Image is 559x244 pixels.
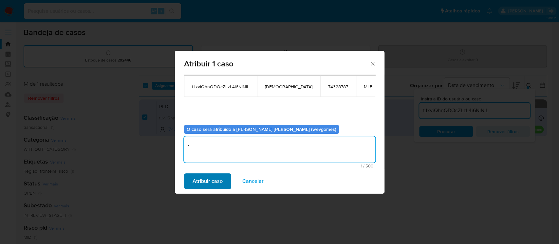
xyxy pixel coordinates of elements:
[184,173,231,189] button: Atribuir caso
[369,61,375,66] button: Fechar a janela
[175,51,384,194] div: assign-modal
[193,174,223,188] span: Atribuir caso
[242,174,264,188] span: Cancelar
[184,60,370,68] span: Atribuir 1 caso
[186,164,373,168] span: Máximo 500 caracteres
[328,84,348,90] span: 74328787
[192,84,249,90] span: tJxviQhnQDQcZLzL4i6NlNlL
[364,84,373,90] span: MLB
[234,173,272,189] button: Cancelar
[184,136,375,163] textarea: .
[187,126,336,132] b: O caso será atribuído a [PERSON_NAME] [PERSON_NAME] (wevgomes)
[265,84,312,90] span: [DEMOGRAPHIC_DATA]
